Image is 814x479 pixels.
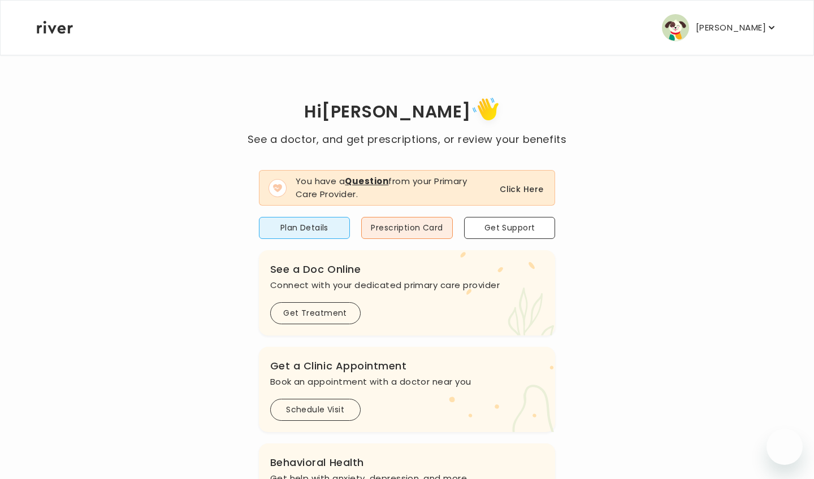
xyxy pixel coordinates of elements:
h3: Get a Clinic Appointment [270,358,544,374]
button: Schedule Visit [270,399,361,421]
p: [PERSON_NAME] [696,20,766,36]
button: user avatar[PERSON_NAME] [662,14,777,41]
button: Get Support [464,217,556,239]
button: Click Here [500,182,543,196]
button: Get Treatment [270,302,361,324]
h3: Behavioral Health [270,455,544,471]
button: Prescription Card [361,217,453,239]
h3: See a Doc Online [270,262,544,277]
button: Plan Details [259,217,350,239]
iframe: Button to launch messaging window [767,429,803,465]
p: Book an appointment with a doctor near you [270,374,544,390]
h1: Hi [PERSON_NAME] [248,94,566,132]
img: user avatar [662,14,689,41]
p: See a doctor, and get prescriptions, or review your benefits [248,132,566,147]
p: You have a from your Primary Care Provider. [296,175,487,201]
p: Connect with your dedicated primary care provider [270,277,544,293]
strong: Question [345,175,388,187]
